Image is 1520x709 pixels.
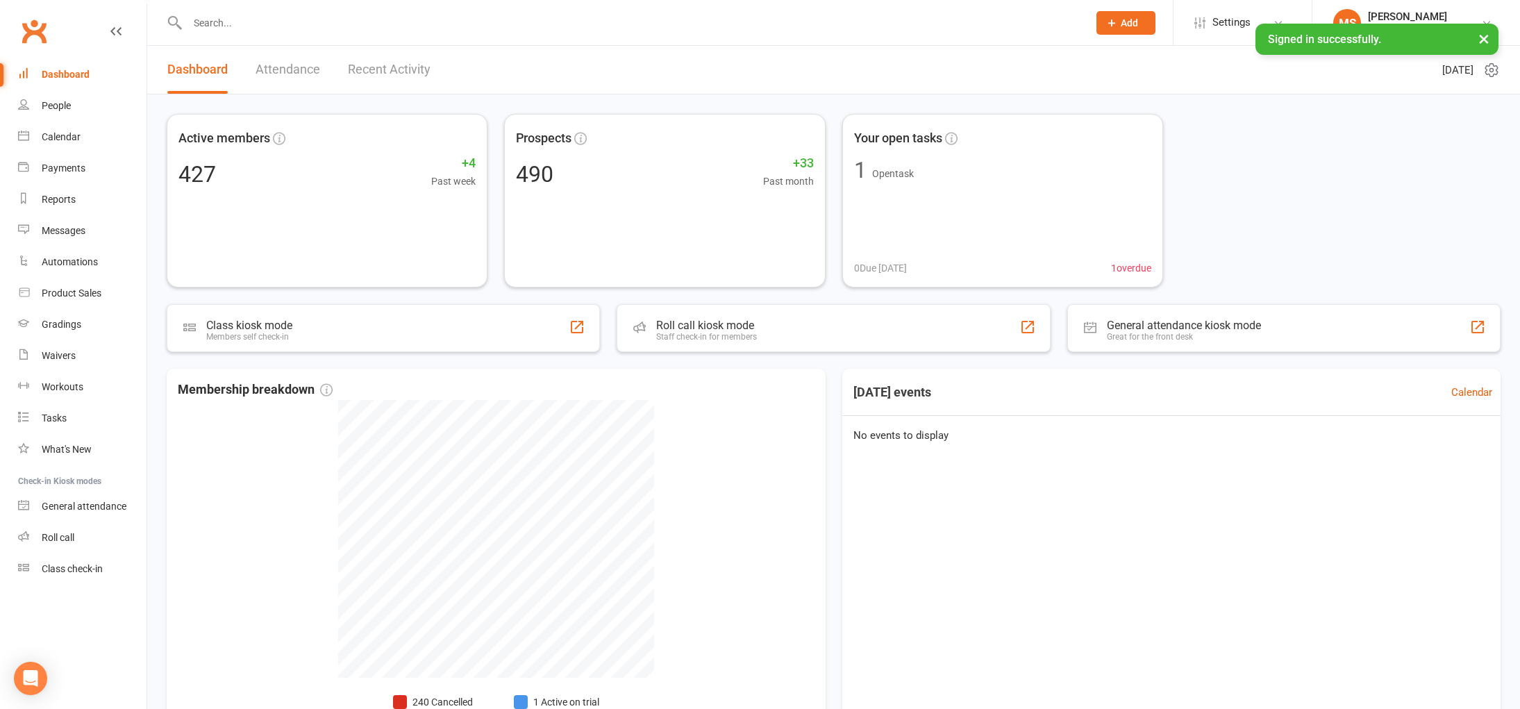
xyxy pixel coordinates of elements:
[42,100,71,111] div: People
[18,90,147,122] a: People
[18,491,147,522] a: General attendance kiosk mode
[842,380,942,405] h3: [DATE] events
[18,278,147,309] a: Product Sales
[854,128,942,149] span: Your open tasks
[18,247,147,278] a: Automations
[1442,62,1473,78] span: [DATE]
[42,444,92,455] div: What's New
[872,168,914,179] span: Open task
[18,59,147,90] a: Dashboard
[1107,319,1261,332] div: General attendance kiosk mode
[516,128,571,149] span: Prospects
[1333,9,1361,37] div: MS
[516,163,553,185] div: 490
[854,260,907,276] span: 0 Due [DATE]
[431,153,476,174] span: +4
[656,332,757,342] div: Staff check-in for members
[1451,384,1492,401] a: Calendar
[42,532,74,543] div: Roll call
[42,194,76,205] div: Reports
[42,412,67,424] div: Tasks
[1471,24,1496,53] button: ×
[18,309,147,340] a: Gradings
[348,46,431,94] a: Recent Activity
[178,380,333,400] span: Membership breakdown
[178,128,270,149] span: Active members
[18,434,147,465] a: What's New
[18,153,147,184] a: Payments
[42,69,90,80] div: Dashboard
[42,350,76,361] div: Waivers
[17,14,51,49] a: Clubworx
[167,46,228,94] a: Dashboard
[18,215,147,247] a: Messages
[18,122,147,153] a: Calendar
[763,174,814,189] span: Past month
[1096,11,1155,35] button: Add
[763,153,814,174] span: +33
[1107,332,1261,342] div: Great for the front desk
[18,553,147,585] a: Class kiosk mode
[18,403,147,434] a: Tasks
[1368,10,1476,23] div: [PERSON_NAME]
[206,332,292,342] div: Members self check-in
[256,46,320,94] a: Attendance
[178,163,216,185] div: 427
[42,501,126,512] div: General attendance
[1111,260,1151,276] span: 1 overdue
[431,174,476,189] span: Past week
[854,159,867,181] div: 1
[18,340,147,372] a: Waivers
[656,319,757,332] div: Roll call kiosk mode
[18,372,147,403] a: Workouts
[206,319,292,332] div: Class kiosk mode
[18,184,147,215] a: Reports
[837,416,1507,455] div: No events to display
[42,381,83,392] div: Workouts
[1368,23,1476,35] div: Legacy [PERSON_NAME]
[18,522,147,553] a: Roll call
[42,563,103,574] div: Class check-in
[42,287,101,299] div: Product Sales
[1121,17,1138,28] span: Add
[42,319,81,330] div: Gradings
[42,225,85,236] div: Messages
[42,256,98,267] div: Automations
[14,662,47,695] div: Open Intercom Messenger
[1212,7,1251,38] span: Settings
[42,162,85,174] div: Payments
[42,131,81,142] div: Calendar
[1268,33,1381,46] span: Signed in successfully.
[183,13,1078,33] input: Search...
